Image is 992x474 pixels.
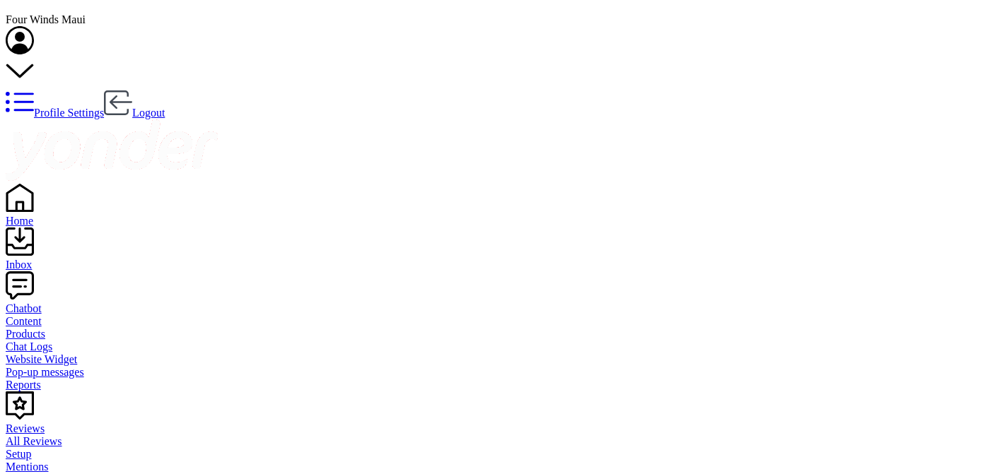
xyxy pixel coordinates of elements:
div: Four Winds Maui [6,13,986,26]
a: Content [6,315,986,328]
a: Website Widget [6,353,986,366]
a: All Reviews [6,435,986,448]
a: Mentions [6,461,986,473]
div: Chatbot [6,302,986,315]
a: Home [6,202,986,227]
a: Reviews [6,410,986,435]
a: Setup [6,448,986,461]
img: yonder-white-logo.png [6,119,218,181]
div: Reviews [6,422,986,435]
a: Inbox [6,246,986,271]
a: Chat Logs [6,340,986,353]
a: Profile Settings [6,107,104,119]
a: Pop-up messages [6,366,986,379]
div: Inbox [6,259,986,271]
a: Reports [6,379,986,391]
a: Logout [104,107,165,119]
div: Home [6,215,986,227]
a: Chatbot [6,290,986,315]
a: Products [6,328,986,340]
